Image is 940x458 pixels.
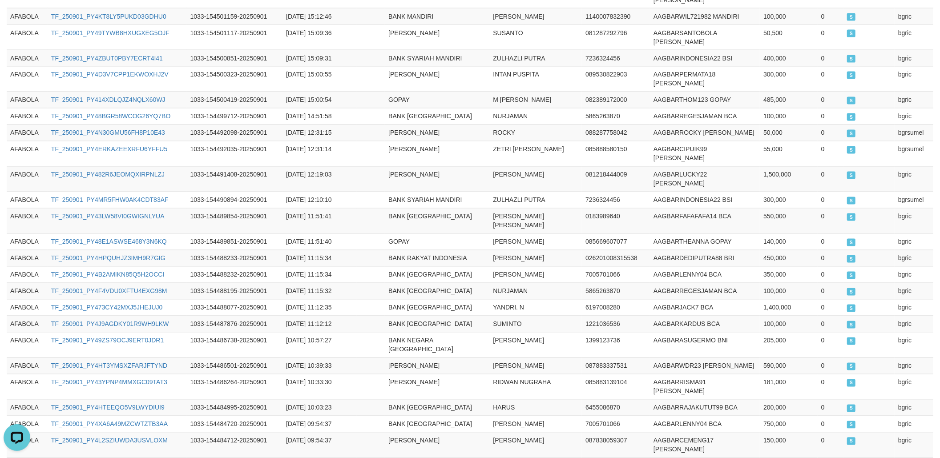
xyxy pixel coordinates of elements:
[582,316,650,332] td: 1221036536
[7,66,48,92] td: AFABOLA
[650,125,760,141] td: AAGBARROCKY [PERSON_NAME]
[282,166,357,192] td: [DATE] 12:19:03
[7,125,48,141] td: AFABOLA
[818,316,843,332] td: 0
[187,358,283,374] td: 1033-154486501-20250901
[760,208,818,233] td: 550,000
[489,24,582,50] td: SUSANTO
[818,92,843,108] td: 0
[818,374,843,399] td: 0
[582,208,650,233] td: 0183989640
[818,108,843,125] td: 0
[282,332,357,358] td: [DATE] 10:57:27
[187,283,283,299] td: 1033-154488195-20250901
[187,24,283,50] td: 1033-154501117-20250901
[51,238,167,245] a: TF_250901_PY48E1ASWSE468Y3N6KQ
[895,332,933,358] td: bgric
[282,125,357,141] td: [DATE] 12:31:15
[650,316,760,332] td: AAGBARKARDUS BCA
[895,416,933,432] td: bgric
[582,283,650,299] td: 5865263870
[282,283,357,299] td: [DATE] 11:15:32
[51,404,165,411] a: TF_250901_PY4HTEEQO5V9LWYDIUI9
[847,272,856,279] span: SUCCESS
[7,250,48,266] td: AFABOLA
[282,374,357,399] td: [DATE] 10:33:30
[7,316,48,332] td: AFABOLA
[650,8,760,24] td: AAGBARWIL721982 MANDIRI
[51,271,164,278] a: TF_250901_PY4B2AMIKN85Q5H2OCCI
[51,55,163,62] a: TF_250901_PY4ZBUT0PBY7ECRT4I41
[760,399,818,416] td: 200,000
[51,13,166,20] a: TF_250901_PY4KT8LY5PUKD03GDHU0
[847,363,856,370] span: SUCCESS
[895,358,933,374] td: bgric
[7,358,48,374] td: AFABOLA
[51,362,167,370] a: TF_250901_PY4HT3YMSXZFARJFTYND
[818,208,843,233] td: 0
[489,266,582,283] td: [PERSON_NAME]
[582,233,650,250] td: 085669607077
[760,166,818,192] td: 1,500,000
[847,421,856,429] span: SUCCESS
[895,316,933,332] td: bgric
[489,416,582,432] td: [PERSON_NAME]
[847,337,856,345] span: SUCCESS
[7,208,48,233] td: AFABOLA
[847,97,856,104] span: SUCCESS
[818,283,843,299] td: 0
[51,437,168,444] a: TF_250901_PY4L2SZIUWDA3USVLOXM
[7,399,48,416] td: AFABOLA
[650,250,760,266] td: AAGBARDEDIPUTRA88 BRI
[187,125,283,141] td: 1033-154492098-20250901
[650,108,760,125] td: AAGBARREGESJAMAN BCA
[818,50,843,66] td: 0
[282,8,357,24] td: [DATE] 15:12:46
[385,8,489,24] td: BANK MANDIRI
[489,192,582,208] td: ZULHAZLI PUTRA
[489,399,582,416] td: HARUS
[582,416,650,432] td: 7005701066
[489,141,582,166] td: ZETRI [PERSON_NAME]
[385,141,489,166] td: [PERSON_NAME]
[282,108,357,125] td: [DATE] 14:51:58
[895,108,933,125] td: bgric
[187,108,283,125] td: 1033-154499712-20250901
[650,266,760,283] td: AAGBARLENNY04 BCA
[51,29,169,36] a: TF_250901_PY49TYWB8HXUGXEG5OJF
[489,125,582,141] td: ROCKY
[385,432,489,458] td: [PERSON_NAME]
[385,416,489,432] td: BANK [GEOGRAPHIC_DATA]
[582,141,650,166] td: 085888580150
[489,92,582,108] td: M [PERSON_NAME]
[489,66,582,92] td: INTAN PUSPITA
[847,172,856,179] span: SUCCESS
[895,374,933,399] td: bgric
[582,374,650,399] td: 085883139104
[650,233,760,250] td: AAGBARTHEANNA GOPAY
[895,24,933,50] td: bgric
[895,92,933,108] td: bgric
[385,299,489,316] td: BANK [GEOGRAPHIC_DATA]
[282,358,357,374] td: [DATE] 10:39:33
[51,321,169,328] a: TF_250901_PY4J9AGDKY01R9WH9LKW
[650,50,760,66] td: AAGBARINDONESIA22 BSI
[7,141,48,166] td: AFABOLA
[187,166,283,192] td: 1033-154491408-20250901
[187,432,283,458] td: 1033-154484712-20250901
[51,337,164,344] a: TF_250901_PY49ZS79OCJ9ERT0JDR1
[760,332,818,358] td: 205,000
[385,283,489,299] td: BANK [GEOGRAPHIC_DATA]
[582,332,650,358] td: 1399123736
[760,374,818,399] td: 181,000
[818,233,843,250] td: 0
[760,432,818,458] td: 150,000
[385,250,489,266] td: BANK RAKYAT INDONESIA
[818,125,843,141] td: 0
[760,266,818,283] td: 350,000
[51,96,165,104] a: TF_250901_PY414XDLQJZ4NQLX60WJ
[895,250,933,266] td: bgric
[282,316,357,332] td: [DATE] 11:12:12
[51,255,165,262] a: TF_250901_PY4HPQUHJZ3IMH9R7GIG
[650,332,760,358] td: AAGBARASUGERMO BNI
